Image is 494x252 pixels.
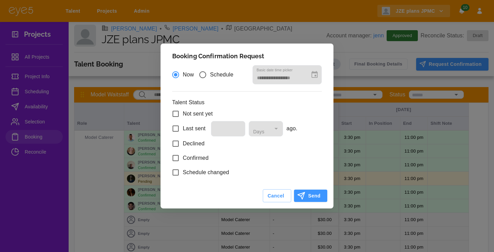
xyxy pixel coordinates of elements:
[183,154,209,162] span: Confirmed
[183,168,229,177] span: Schedule changed
[249,120,283,137] div: Days
[183,124,205,133] span: Last sent
[183,71,194,79] span: Now
[183,140,204,148] span: Declined
[286,124,297,133] span: ago.
[294,190,327,202] button: Send
[172,98,322,107] p: Talent Status
[257,68,293,73] label: Basic date time picker
[263,189,291,203] button: Cancel
[210,71,233,79] span: Schedule
[164,47,330,65] h2: Booking Confirmation Request
[183,110,213,118] span: Not sent yet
